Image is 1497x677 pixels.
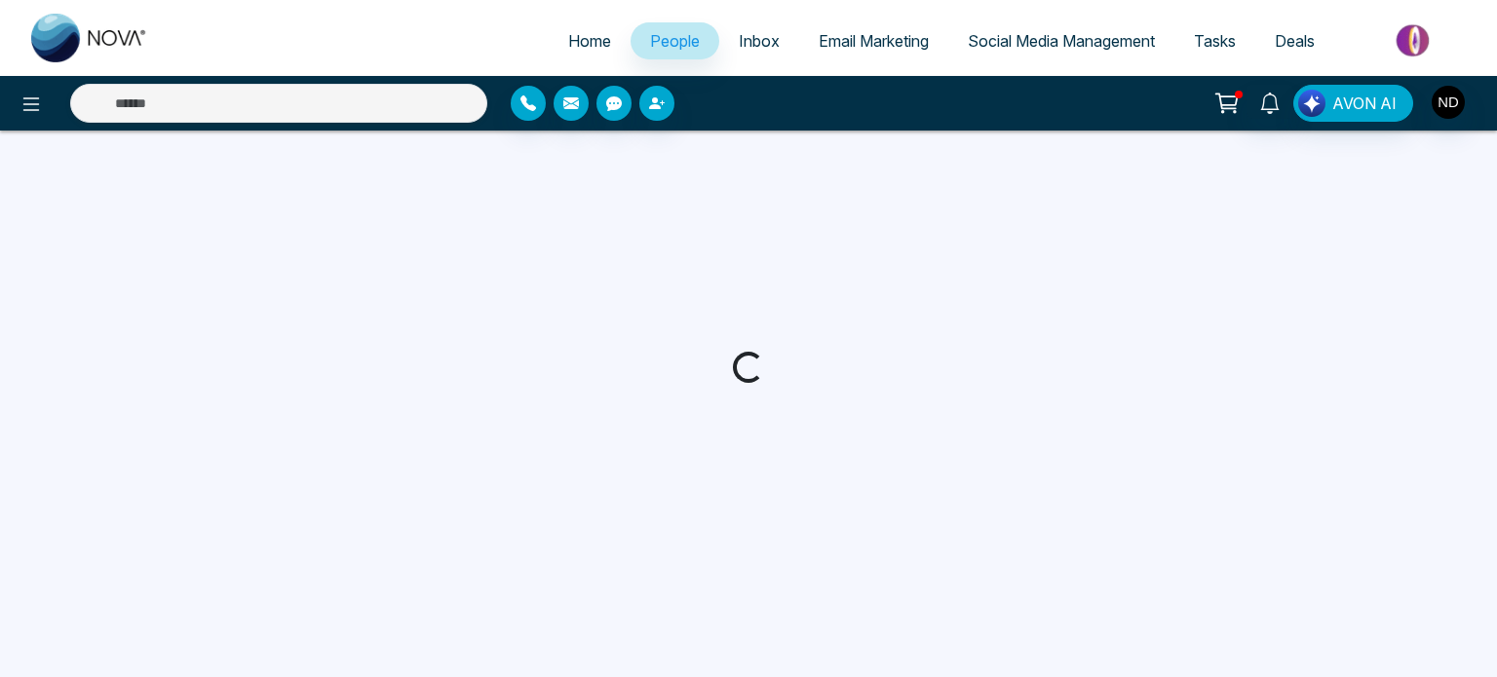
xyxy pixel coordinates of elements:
span: AVON AI [1332,92,1397,115]
a: Email Marketing [799,22,948,59]
img: Market-place.gif [1344,19,1485,62]
span: Tasks [1194,31,1236,51]
span: Deals [1275,31,1315,51]
span: Home [568,31,611,51]
span: Inbox [739,31,780,51]
img: Lead Flow [1298,90,1325,117]
a: Deals [1255,22,1334,59]
span: People [650,31,700,51]
a: Social Media Management [948,22,1174,59]
a: Home [549,22,631,59]
button: AVON AI [1293,85,1413,122]
img: Nova CRM Logo [31,14,148,62]
a: Inbox [719,22,799,59]
span: Email Marketing [819,31,929,51]
span: Social Media Management [968,31,1155,51]
a: Tasks [1174,22,1255,59]
a: People [631,22,719,59]
img: User Avatar [1432,86,1465,119]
